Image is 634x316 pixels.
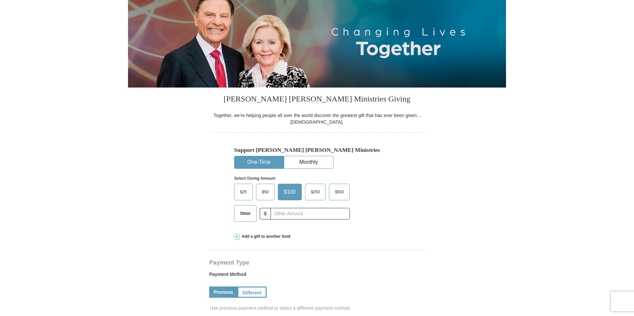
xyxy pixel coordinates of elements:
[281,187,299,197] span: $100
[209,260,425,265] h4: Payment Type
[234,176,275,181] strong: Select Giving Amount
[237,187,250,197] span: $25
[209,271,425,281] label: Payment Method
[237,209,254,219] span: Other
[209,286,237,298] a: Previous
[284,156,333,168] button: Monthly
[209,88,425,112] h3: [PERSON_NAME] [PERSON_NAME] Ministries Giving
[237,286,267,298] a: Different
[332,187,347,197] span: $500
[260,208,271,220] span: $
[259,187,272,197] span: $50
[308,187,323,197] span: $250
[271,208,350,220] input: Other Amount
[209,112,425,125] div: Together, we're helping people all over the world discover the greatest gift that has ever been g...
[239,234,290,239] span: Add a gift to another fund
[234,147,400,154] h5: Support [PERSON_NAME] [PERSON_NAME] Ministries
[210,305,425,311] span: Use previous payment method or select a different payment method.
[234,156,284,168] button: One-Time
